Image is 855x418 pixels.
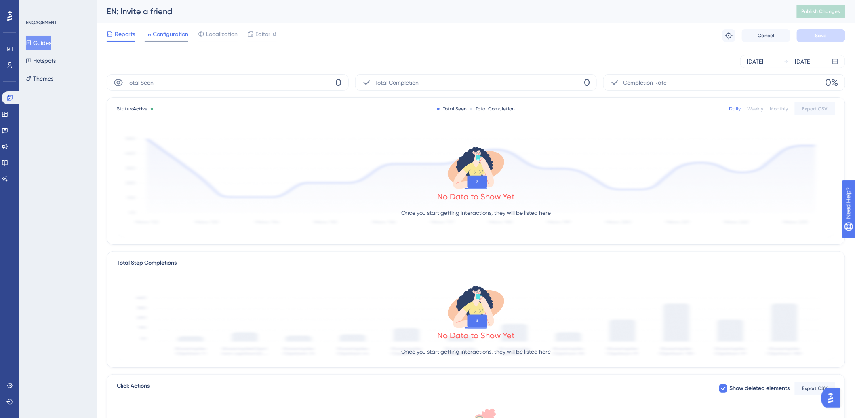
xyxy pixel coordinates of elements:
[153,29,188,39] span: Configuration
[770,106,788,112] div: Monthly
[821,386,845,410] iframe: UserGuiding AI Assistant Launcher
[747,57,764,66] div: [DATE]
[437,330,515,341] div: No Data to Show Yet
[795,102,835,115] button: Export CSV
[126,78,154,87] span: Total Seen
[133,106,147,112] span: Active
[107,6,777,17] div: EN: Invite a friend
[117,106,147,112] span: Status:
[758,32,775,39] span: Cancel
[401,347,551,356] p: Once you start getting interactions, they will be listed here
[117,381,150,396] span: Click Actions
[584,76,590,89] span: 0
[206,29,238,39] span: Localization
[623,78,667,87] span: Completion Rate
[437,106,467,112] div: Total Seen
[470,106,515,112] div: Total Completion
[336,76,342,89] span: 0
[826,76,838,89] span: 0%
[797,29,845,42] button: Save
[802,8,840,15] span: Publish Changes
[19,2,51,12] span: Need Help?
[742,29,790,42] button: Cancel
[115,29,135,39] span: Reports
[795,382,835,395] button: Export CSV
[797,5,845,18] button: Publish Changes
[26,53,56,68] button: Hotspots
[748,106,764,112] div: Weekly
[730,384,790,393] span: Show deleted elements
[375,78,419,87] span: Total Completion
[802,106,828,112] span: Export CSV
[815,32,827,39] span: Save
[437,191,515,202] div: No Data to Show Yet
[795,57,812,66] div: [DATE]
[26,71,53,86] button: Themes
[117,258,177,268] div: Total Step Completions
[802,385,828,392] span: Export CSV
[26,36,51,50] button: Guides
[401,208,551,218] p: Once you start getting interactions, they will be listed here
[729,106,741,112] div: Daily
[26,19,57,26] div: ENGAGEMENT
[255,29,270,39] span: Editor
